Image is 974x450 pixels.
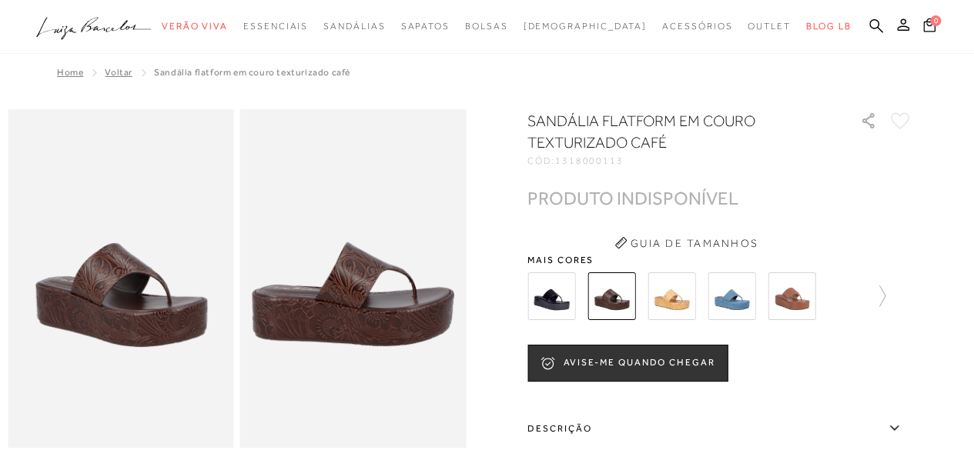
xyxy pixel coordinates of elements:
span: Sapatos [400,21,449,32]
img: SANDÁLIA FLATFORM EM COURO TEXTURIZADO CARAMELO [648,272,695,320]
a: noSubCategoriesText [243,12,308,41]
a: noSubCategoriesText [523,12,647,41]
img: Sandália plataforma toe castanho [768,272,815,320]
a: Home [57,67,83,78]
img: image [240,109,467,448]
img: Sandália flat plataforma preta [527,272,575,320]
img: SANDÁLIA FLATFORM EM COURO TEXTURIZADO CAFÉ [587,272,635,320]
span: Sandálias [323,21,385,32]
button: Guia de Tamanhos [609,231,763,255]
span: 0 [930,15,941,26]
span: Verão Viva [162,21,228,32]
img: image [8,109,234,448]
img: SANDÁLIA PLATAFORMA FLAT EM JEANS ÍNDIGO [708,272,755,320]
a: BLOG LB [806,12,851,41]
h1: SANDÁLIA FLATFORM EM COURO TEXTURIZADO CAFÉ [527,110,816,153]
span: Mais cores [527,255,912,265]
span: Bolsas [465,21,508,32]
a: noSubCategoriesText [162,12,228,41]
span: 1318000113 [555,155,624,166]
div: CÓD: [527,156,835,165]
span: Essenciais [243,21,308,32]
a: noSubCategoriesText [400,12,449,41]
span: Outlet [748,21,791,32]
a: Voltar [105,67,132,78]
a: noSubCategoriesText [748,12,791,41]
span: BLOG LB [806,21,851,32]
div: PRODUTO INDISPONÍVEL [527,190,738,206]
span: SANDÁLIA FLATFORM EM COURO TEXTURIZADO CAFÉ [154,67,350,78]
span: [DEMOGRAPHIC_DATA] [523,21,647,32]
button: AVISE-ME QUANDO CHEGAR [527,345,728,382]
a: noSubCategoriesText [662,12,732,41]
a: noSubCategoriesText [323,12,385,41]
a: noSubCategoriesText [465,12,508,41]
button: 0 [919,17,940,38]
span: Acessórios [662,21,732,32]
